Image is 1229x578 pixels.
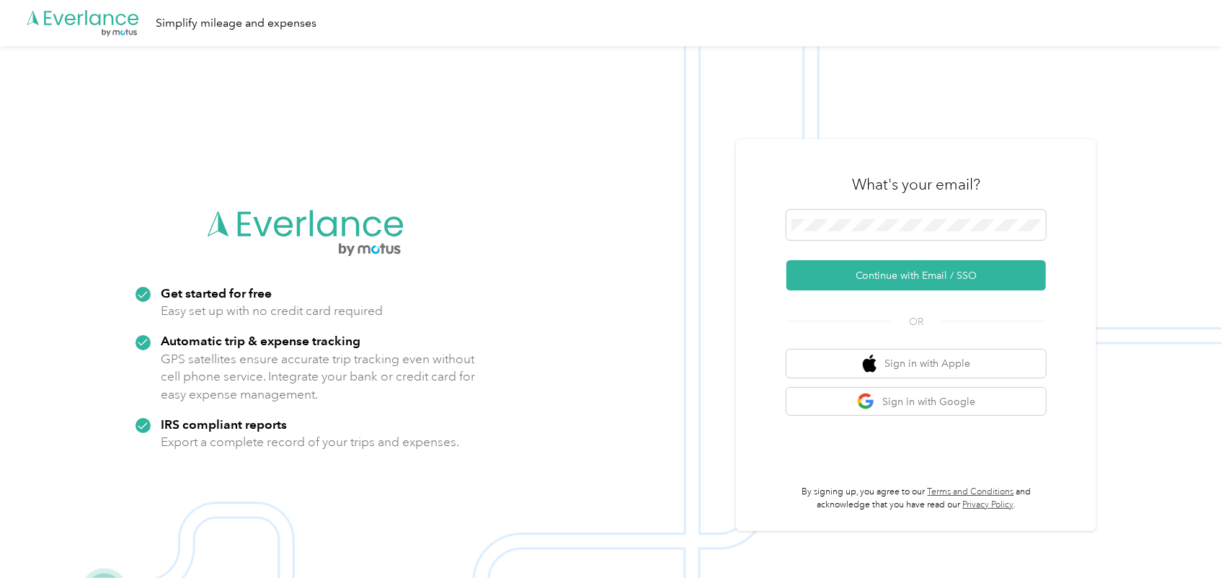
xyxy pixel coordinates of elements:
[857,393,875,411] img: google logo
[786,388,1046,416] button: google logoSign in with Google
[161,333,360,348] strong: Automatic trip & expense tracking
[962,499,1013,510] a: Privacy Policy
[891,314,941,329] span: OR
[161,302,383,320] p: Easy set up with no credit card required
[786,260,1046,290] button: Continue with Email / SSO
[161,433,459,451] p: Export a complete record of your trips and expenses.
[161,285,272,301] strong: Get started for free
[863,355,877,373] img: apple logo
[786,486,1046,511] p: By signing up, you agree to our and acknowledge that you have read our .
[852,174,980,195] h3: What's your email?
[156,14,316,32] div: Simplify mileage and expenses
[161,350,476,404] p: GPS satellites ensure accurate trip tracking even without cell phone service. Integrate your bank...
[928,486,1014,497] a: Terms and Conditions
[786,350,1046,378] button: apple logoSign in with Apple
[161,417,287,432] strong: IRS compliant reports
